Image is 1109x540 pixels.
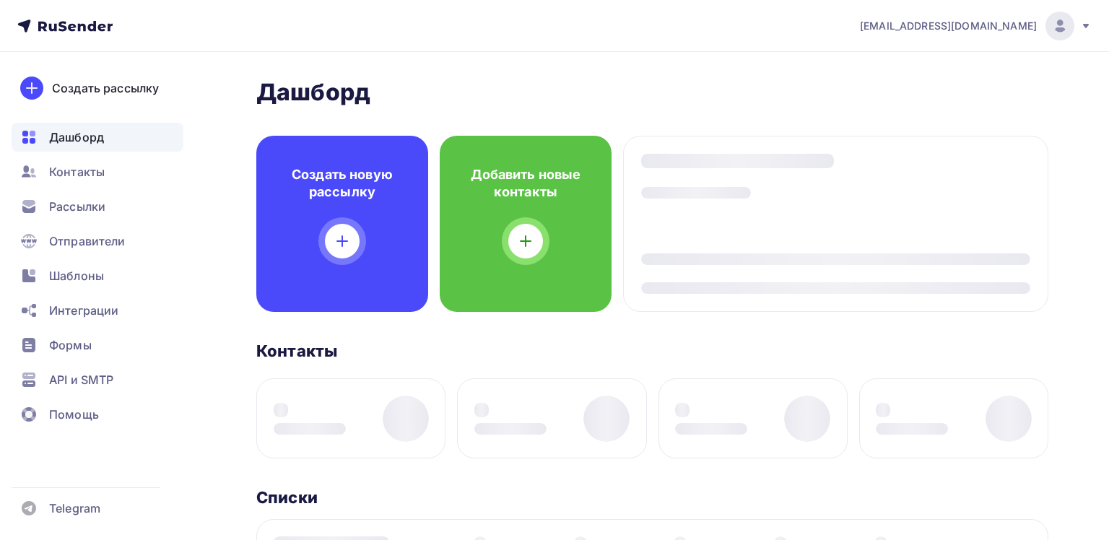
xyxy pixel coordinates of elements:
[463,166,588,201] h4: Добавить новые контакты
[12,331,183,360] a: Формы
[12,227,183,256] a: Отправители
[12,261,183,290] a: Шаблоны
[279,166,405,201] h4: Создать новую рассылку
[49,163,105,180] span: Контакты
[49,232,126,250] span: Отправители
[256,341,337,361] h3: Контакты
[49,129,104,146] span: Дашборд
[256,78,1048,107] h2: Дашборд
[860,19,1037,33] span: [EMAIL_ADDRESS][DOMAIN_NAME]
[49,406,99,423] span: Помощь
[49,336,92,354] span: Формы
[52,79,159,97] div: Создать рассылку
[49,500,100,517] span: Telegram
[49,302,118,319] span: Интеграции
[49,371,113,388] span: API и SMTP
[12,192,183,221] a: Рассылки
[12,123,183,152] a: Дашборд
[49,198,105,215] span: Рассылки
[49,267,104,284] span: Шаблоны
[256,487,318,508] h3: Списки
[12,157,183,186] a: Контакты
[860,12,1092,40] a: [EMAIL_ADDRESS][DOMAIN_NAME]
